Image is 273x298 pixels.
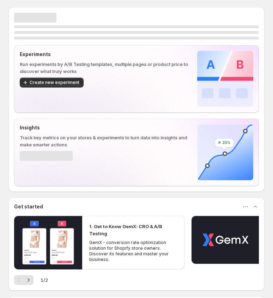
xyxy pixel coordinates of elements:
nav: Pagination [14,275,34,285]
button: Next [24,275,34,285]
h3: Get started [14,203,43,210]
p: Experiments [20,51,194,58]
img: Insights [197,124,253,180]
img: Experiments [197,51,253,107]
p: Insights [20,124,194,131]
p: Track key metrics on your stores & experiments to turn data into insights and make smarter actions [20,134,194,148]
span: 1 / 2 [41,276,48,284]
button: Create new experiment [20,78,84,87]
h2: 1. Get to Know GemX: CRO & A/B Testing [89,223,177,237]
button: Play video [192,216,260,264]
p: Run experiments by A/B Testing templates, multiple pages or product price to discover what truly ... [20,61,194,75]
span: Create new experiment [30,80,79,85]
button: Play video [14,216,82,269]
p: GemX - conversion rate optimization solution for Shopify store owners. Discover its features and ... [89,240,177,262]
